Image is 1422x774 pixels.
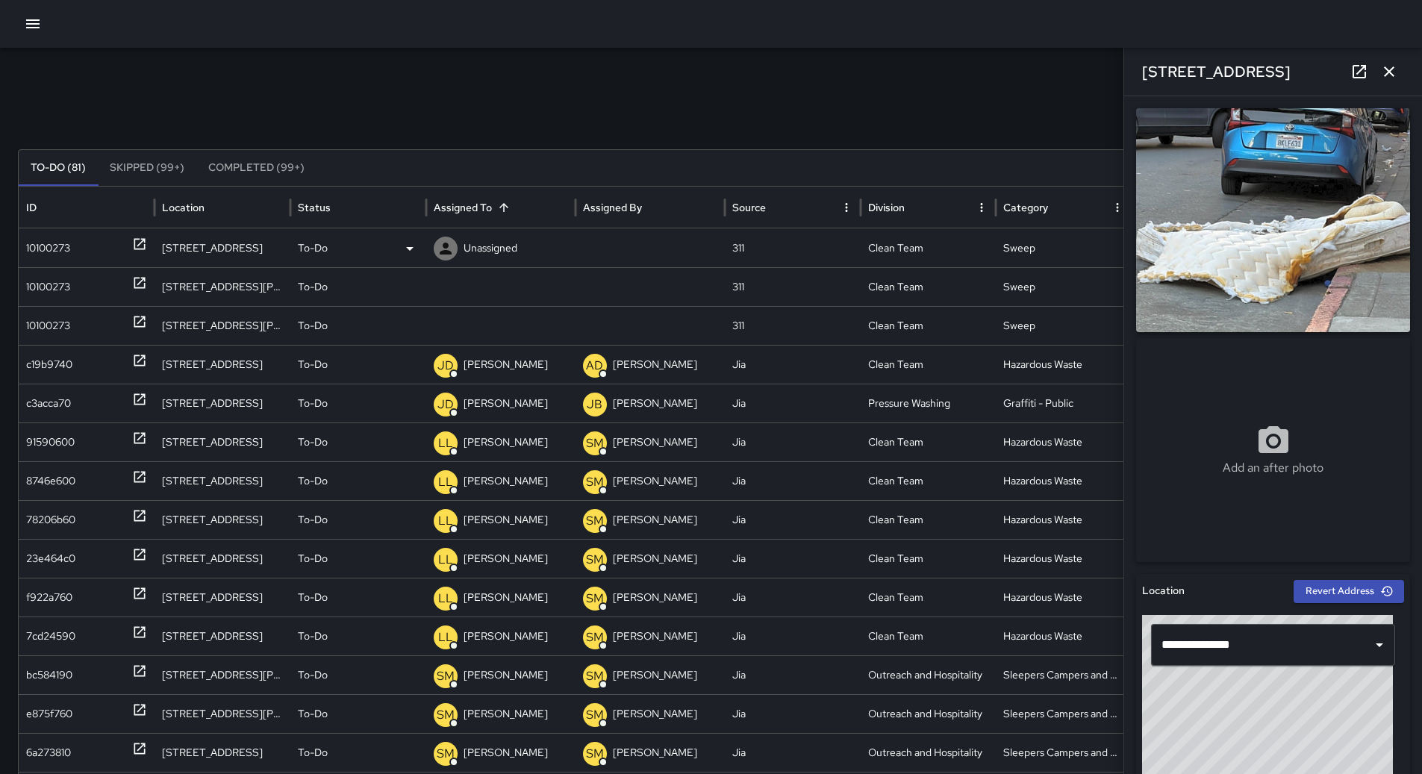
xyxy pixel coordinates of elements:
[1003,201,1048,214] div: Category
[725,228,861,267] div: 311
[725,461,861,500] div: Jia
[298,307,328,345] p: To-Do
[583,201,642,214] div: Assigned By
[155,655,290,694] div: 700 Van Ness Avenue
[155,733,290,772] div: 567 Golden Gate Avenue
[438,551,453,569] p: LL
[613,578,697,617] p: [PERSON_NAME]
[613,656,697,694] p: [PERSON_NAME]
[298,734,328,772] p: To-Do
[725,500,861,539] div: Jia
[155,228,290,267] div: 171 Fell Street
[437,667,455,685] p: SM
[861,655,997,694] div: Outreach and Hospitality
[464,578,548,617] p: [PERSON_NAME]
[464,734,548,772] p: [PERSON_NAME]
[586,551,604,569] p: SM
[464,423,548,461] p: [PERSON_NAME]
[613,423,697,461] p: [PERSON_NAME]
[996,694,1132,733] div: Sleepers Campers and Loiterers
[586,357,603,375] p: AD
[464,346,548,384] p: [PERSON_NAME]
[996,617,1132,655] div: Hazardous Waste
[26,462,75,500] div: 8746e600
[464,229,517,267] p: Unassigned
[586,512,604,530] p: SM
[464,540,548,578] p: [PERSON_NAME]
[26,656,72,694] div: bc584190
[725,733,861,772] div: Jia
[26,423,75,461] div: 91590600
[155,578,290,617] div: 575 Polk Street
[613,734,697,772] p: [PERSON_NAME]
[155,384,290,422] div: 1185 Market Street
[438,473,453,491] p: LL
[26,501,75,539] div: 78206b60
[613,501,697,539] p: [PERSON_NAME]
[437,357,454,375] p: JD
[613,695,697,733] p: [PERSON_NAME]
[464,617,548,655] p: [PERSON_NAME]
[437,396,454,413] p: JD
[155,267,290,306] div: 335 Mcallister Street
[861,228,997,267] div: Clean Team
[996,384,1132,422] div: Graffiti - Public
[298,384,328,422] p: To-Do
[162,201,205,214] div: Location
[155,306,290,345] div: 55 Larkin Street
[586,473,604,491] p: SM
[725,267,861,306] div: 311
[861,422,997,461] div: Clean Team
[98,150,196,186] button: Skipped (99+)
[438,628,453,646] p: LL
[26,617,75,655] div: 7cd24590
[298,268,328,306] p: To-Do
[298,656,328,694] p: To-Do
[586,667,604,685] p: SM
[613,462,697,500] p: [PERSON_NAME]
[725,539,861,578] div: Jia
[996,306,1132,345] div: Sweep
[725,655,861,694] div: Jia
[613,540,697,578] p: [PERSON_NAME]
[434,201,492,214] div: Assigned To
[861,384,997,422] div: Pressure Washing
[464,695,548,733] p: [PERSON_NAME]
[155,461,290,500] div: 640 Turk Street
[725,617,861,655] div: Jia
[298,201,331,214] div: Status
[155,345,290,384] div: 1390 Market Street
[996,422,1132,461] div: Hazardous Waste
[996,461,1132,500] div: Hazardous Waste
[732,201,766,214] div: Source
[438,512,453,530] p: LL
[861,539,997,578] div: Clean Team
[155,617,290,655] div: 567 Golden Gate Avenue
[613,384,697,422] p: [PERSON_NAME]
[155,422,290,461] div: 640 Turk Street
[836,197,857,218] button: Source column menu
[19,150,98,186] button: To-Do (81)
[437,706,455,724] p: SM
[26,307,70,345] div: 10100273
[725,694,861,733] div: Jia
[298,695,328,733] p: To-Do
[725,345,861,384] div: Jia
[586,628,604,646] p: SM
[861,461,997,500] div: Clean Team
[861,578,997,617] div: Clean Team
[493,197,514,218] button: Sort
[861,733,997,772] div: Outreach and Hospitality
[298,229,328,267] p: To-Do
[155,500,290,539] div: 640 Turk Street
[996,345,1132,384] div: Hazardous Waste
[725,384,861,422] div: Jia
[861,617,997,655] div: Clean Team
[298,501,328,539] p: To-Do
[861,267,997,306] div: Clean Team
[861,345,997,384] div: Clean Team
[586,434,604,452] p: SM
[26,578,72,617] div: f922a760
[868,201,905,214] div: Division
[26,384,71,422] div: c3acca70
